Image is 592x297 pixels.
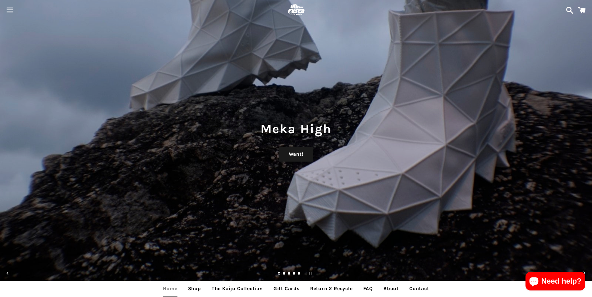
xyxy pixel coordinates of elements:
[379,281,403,296] a: About
[305,281,357,296] a: Return 2 Recycle
[207,281,268,296] a: The Kaiju Collection
[524,272,587,292] inbox-online-store-chat: Shopify online store chat
[183,281,206,296] a: Shop
[6,120,586,138] h1: Meka High
[298,272,301,276] a: Load slide 5
[278,272,281,276] a: Slide 1, current
[359,281,378,296] a: FAQ
[269,281,304,296] a: Gift Cards
[1,266,15,280] button: Previous slide
[577,266,591,280] button: Next slide
[293,272,296,276] a: Load slide 4
[288,272,291,276] a: Load slide 3
[405,281,434,296] a: Contact
[304,266,317,280] button: Pause slideshow
[158,281,182,296] a: Home
[279,147,313,162] a: Want!
[283,272,286,276] a: Load slide 2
